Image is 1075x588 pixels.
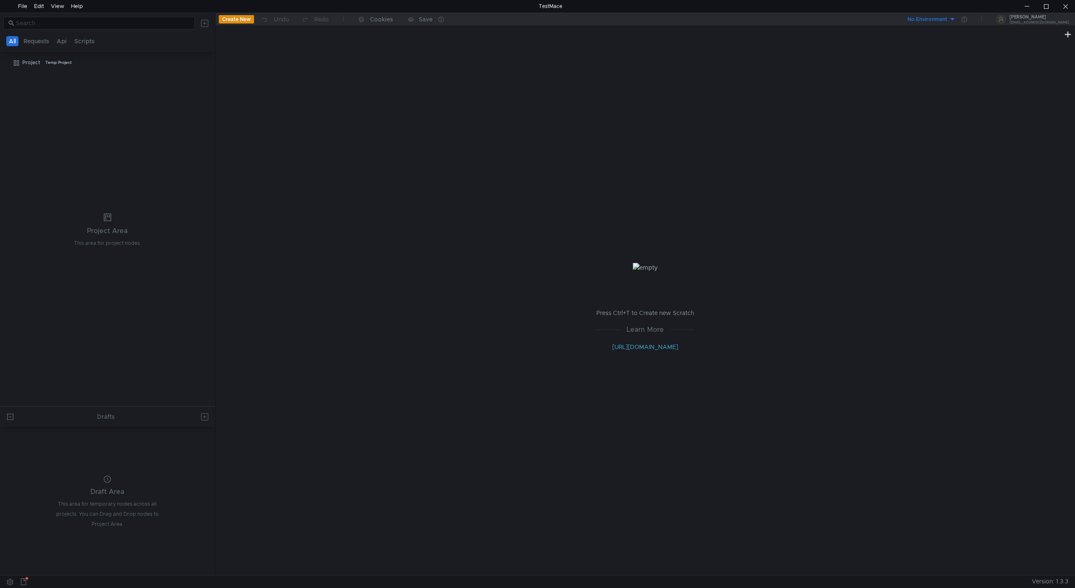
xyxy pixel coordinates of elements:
[6,36,18,46] button: All
[633,263,658,272] img: empty
[219,15,254,24] button: Create New
[1009,21,1069,24] div: [EMAIL_ADDRESS][DOMAIN_NAME]
[419,16,433,22] div: Save
[97,412,115,422] div: Drafts
[295,13,335,26] button: Redo
[1032,575,1068,588] span: Version: 1.3.3
[370,14,393,24] div: Cookies
[596,308,694,318] p: Press Ctrl+T to Create new Scratch
[54,36,69,46] button: Api
[22,56,40,69] div: Project
[16,18,190,28] input: Search...
[45,56,72,69] div: Temp Project
[620,324,671,335] span: Learn More
[897,13,956,26] button: No Environment
[274,14,289,24] div: Undo
[254,13,295,26] button: Undo
[72,36,97,46] button: Scripts
[907,16,947,24] div: No Environment
[1009,15,1069,19] div: [PERSON_NAME]
[21,36,52,46] button: Requests
[314,14,329,24] div: Redo
[612,343,678,351] a: [URL][DOMAIN_NAME]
